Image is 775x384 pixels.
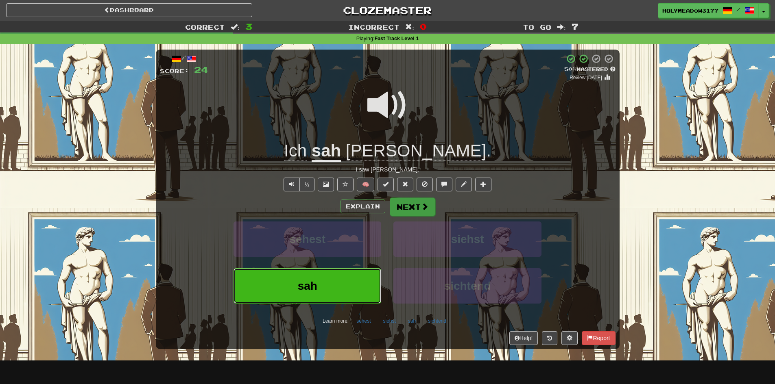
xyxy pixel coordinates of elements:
button: sichtend [393,268,541,304]
button: Explain [341,200,385,213]
button: sehest [234,221,381,257]
div: / [160,54,208,64]
button: Report [582,331,615,345]
span: 7 [572,22,579,31]
button: 🧠 [357,178,374,191]
span: [PERSON_NAME] [346,141,486,161]
u: sah [312,141,341,162]
span: 0 [420,22,427,31]
span: Incorrect [348,23,400,31]
span: 24 [194,65,208,75]
span: 50 % [564,66,576,72]
div: Text-to-speech controls [282,178,315,191]
button: Favorite sentence (alt+f) [337,178,354,191]
span: 3 [245,22,252,31]
span: : [405,24,414,30]
button: Discuss sentence (alt+u) [436,178,452,191]
div: I saw [PERSON_NAME]. [160,165,616,174]
small: Review: [DATE] [570,75,602,80]
button: Play sentence audio (ctl+space) [284,178,300,191]
button: sichtend [424,315,451,327]
button: Next [390,197,435,216]
button: ½ [299,178,315,191]
button: sah [234,268,381,304]
span: / [736,7,740,12]
span: To go [523,23,551,31]
span: sehest [289,233,325,245]
span: Correct [185,23,225,31]
button: siehst [393,221,541,257]
button: Show image (alt+x) [318,178,334,191]
span: : [231,24,240,30]
button: Round history (alt+y) [542,331,557,345]
button: Help! [509,331,538,345]
strong: Fast Track Level 1 [375,36,419,41]
a: Dashboard [6,3,252,17]
span: : [557,24,566,30]
button: Add to collection (alt+a) [475,178,491,191]
div: Mastered [564,66,616,73]
button: Reset to 0% Mastered (alt+r) [397,178,413,191]
button: Set this sentence to 100% Mastered (alt+m) [378,178,394,191]
span: HolyMeadow3177 [662,7,718,14]
small: Learn more: [323,318,349,324]
a: Clozemaster [264,3,511,17]
button: Edit sentence (alt+d) [456,178,472,191]
button: siehst [379,315,400,327]
span: sah [298,280,317,292]
span: Ich [284,141,307,161]
span: . [341,141,491,161]
a: HolyMeadow3177 / [658,3,759,18]
span: siehst [451,233,484,245]
button: sehest [352,315,375,327]
span: sichtend [444,280,491,292]
span: Score: [160,67,189,74]
button: sah [404,315,420,327]
button: Ignore sentence (alt+i) [417,178,433,191]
